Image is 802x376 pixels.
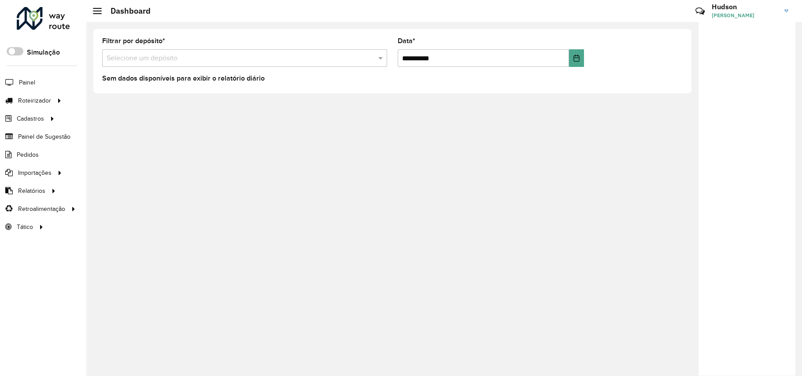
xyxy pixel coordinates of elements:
span: Painel [19,78,35,87]
span: Pedidos [17,150,39,159]
label: Sem dados disponíveis para exibir o relatório diário [102,73,265,84]
label: Data [398,36,415,46]
span: Retroalimentação [18,204,65,214]
span: Importações [18,168,52,177]
h2: Dashboard [102,6,151,16]
h3: Hudson [712,3,778,11]
a: Contato Rápido [691,2,710,21]
span: Cadastros [17,114,44,123]
span: Relatórios [18,186,45,195]
span: Tático [17,222,33,232]
span: Painel de Sugestão [18,132,70,141]
span: Roteirizador [18,96,51,105]
button: Choose Date [569,49,584,67]
label: Filtrar por depósito [102,36,165,46]
label: Simulação [27,47,60,58]
span: [PERSON_NAME] [712,11,778,19]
